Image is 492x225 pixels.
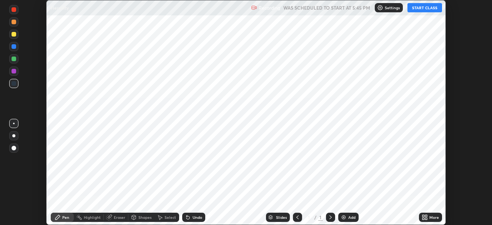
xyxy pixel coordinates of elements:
div: Eraser [114,215,125,219]
h5: WAS SCHEDULED TO START AT 5:45 PM [283,4,370,11]
p: Settings [385,6,400,10]
div: 1 [318,214,323,221]
button: START CLASS [407,3,442,12]
img: add-slide-button [341,214,347,220]
div: 1 [305,215,313,220]
div: More [429,215,439,219]
img: recording.375f2c34.svg [251,5,257,11]
p: Recording [259,5,280,11]
div: / [314,215,317,220]
img: class-settings-icons [377,5,383,11]
div: Slides [276,215,287,219]
div: Highlight [84,215,101,219]
div: Add [348,215,356,219]
div: Undo [193,215,202,219]
div: Shapes [138,215,151,219]
div: Pen [62,215,69,219]
p: Heredity [51,5,69,11]
div: Select [165,215,176,219]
